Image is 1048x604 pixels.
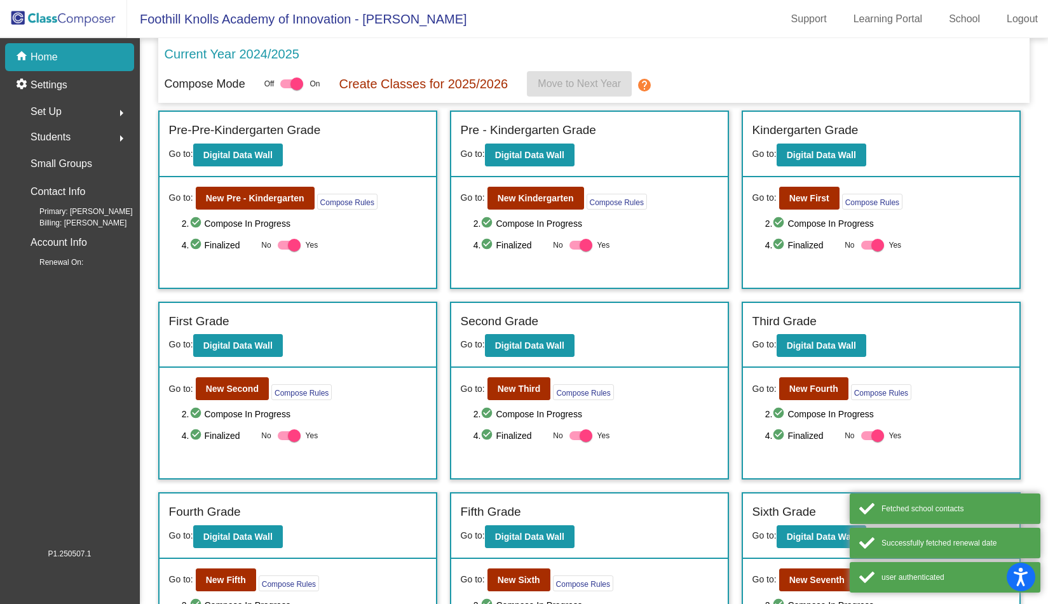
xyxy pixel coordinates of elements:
[777,525,866,548] button: Digital Data Wall
[206,193,304,203] b: New Pre - Kindergarten
[114,105,129,121] mat-icon: arrow_right
[487,187,584,210] button: New Kindergarten
[889,428,902,443] span: Yes
[264,78,275,90] span: Off
[495,532,564,542] b: Digital Data Wall
[461,149,485,159] span: Go to:
[193,525,283,548] button: Digital Data Wall
[597,238,610,253] span: Yes
[789,193,829,203] b: New First
[553,239,562,251] span: No
[193,334,283,357] button: Digital Data Wall
[31,155,92,173] p: Small Groups
[461,312,539,331] label: Second Grade
[789,384,838,394] b: New Fourth
[889,238,902,253] span: Yes
[169,121,321,140] label: Pre-Pre-Kindergarten Grade
[752,149,777,159] span: Go to:
[31,77,67,93] p: Settings
[461,530,485,540] span: Go to:
[189,238,205,253] mat-icon: check_circle
[473,238,547,253] span: 4. Finalized
[473,428,547,443] span: 4. Finalized
[787,532,856,542] b: Digital Data Wall
[271,384,332,400] button: Compose Rules
[779,187,840,210] button: New First
[777,334,866,357] button: Digital Data Wall
[752,312,817,331] label: Third Grade
[480,406,496,422] mat-icon: check_circle
[495,150,564,160] b: Digital Data Wall
[752,503,816,521] label: Sixth Grade
[777,144,866,166] button: Digital Data Wall
[182,216,426,231] span: 2. Compose In Progress
[527,71,632,97] button: Move to Next Year
[587,194,647,210] button: Compose Rules
[765,406,1010,422] span: 2. Compose In Progress
[997,9,1048,29] a: Logout
[637,77,652,93] mat-icon: help
[772,216,787,231] mat-icon: check_circle
[182,428,255,443] span: 4. Finalized
[480,428,496,443] mat-icon: check_circle
[189,216,205,231] mat-icon: check_circle
[772,406,787,422] mat-icon: check_circle
[19,257,83,268] span: Renewal On:
[203,340,273,351] b: Digital Data Wall
[189,406,205,422] mat-icon: check_circle
[261,430,271,441] span: No
[597,428,610,443] span: Yes
[31,183,85,201] p: Contact Info
[538,78,621,89] span: Move to Next Year
[114,131,129,146] mat-icon: arrow_right
[845,430,854,441] span: No
[310,78,320,90] span: On
[169,149,193,159] span: Go to:
[553,575,613,591] button: Compose Rules
[165,44,299,64] p: Current Year 2024/2025
[461,191,485,205] span: Go to:
[169,339,193,349] span: Go to:
[480,238,496,253] mat-icon: check_circle
[31,50,58,65] p: Home
[196,377,269,400] button: New Second
[473,406,718,422] span: 2. Compose In Progress
[779,377,848,400] button: New Fourth
[203,532,273,542] b: Digital Data Wall
[485,144,575,166] button: Digital Data Wall
[306,238,318,253] span: Yes
[169,382,193,396] span: Go to:
[15,50,31,65] mat-icon: home
[169,191,193,205] span: Go to:
[461,573,485,586] span: Go to:
[752,191,777,205] span: Go to:
[498,193,574,203] b: New Kindergarten
[165,76,245,93] p: Compose Mode
[480,216,496,231] mat-icon: check_circle
[206,575,246,585] b: New Fifth
[485,525,575,548] button: Digital Data Wall
[553,430,562,441] span: No
[19,206,133,217] span: Primary: [PERSON_NAME]
[206,384,259,394] b: New Second
[31,103,62,121] span: Set Up
[495,340,564,351] b: Digital Data Wall
[845,239,854,251] span: No
[196,187,315,210] button: New Pre - Kindergarten
[843,9,933,29] a: Learning Portal
[461,503,521,521] label: Fifth Grade
[772,428,787,443] mat-icon: check_circle
[498,575,540,585] b: New Sixth
[779,568,855,591] button: New Seventh
[31,234,87,252] p: Account Info
[881,572,1031,583] div: user authenticated
[485,334,575,357] button: Digital Data Wall
[842,194,902,210] button: Compose Rules
[261,239,271,251] span: No
[169,503,241,521] label: Fourth Grade
[752,573,777,586] span: Go to:
[182,406,426,422] span: 2. Compose In Progress
[939,9,990,29] a: School
[487,568,550,591] button: New Sixth
[339,74,508,93] p: Create Classes for 2025/2026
